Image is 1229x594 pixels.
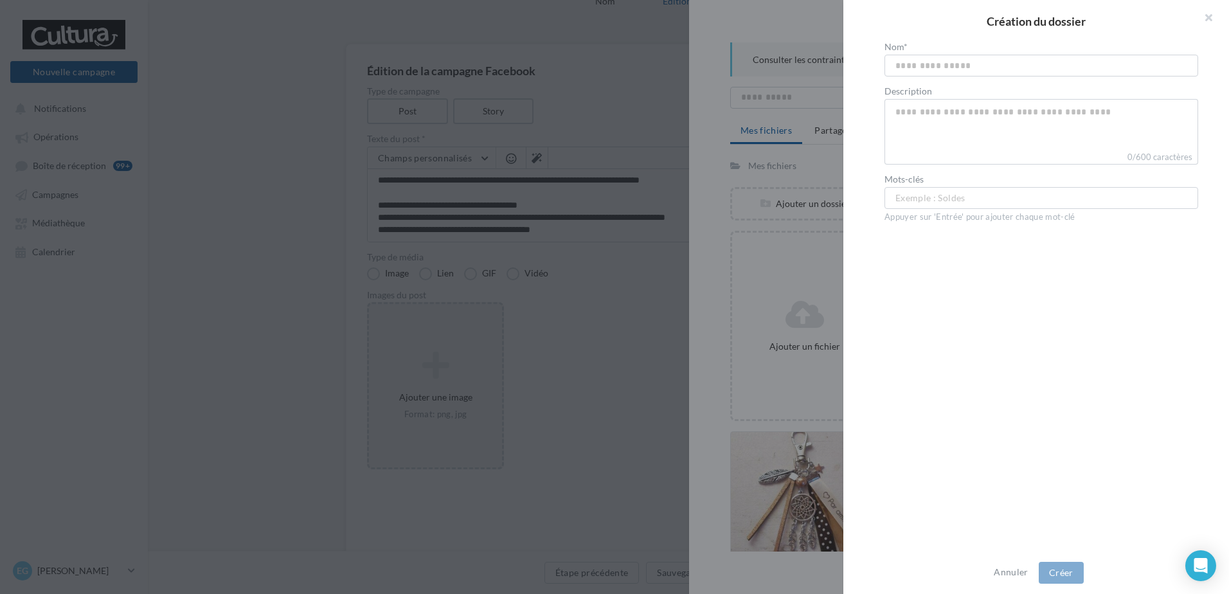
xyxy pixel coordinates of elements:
[1185,550,1216,581] div: Open Intercom Messenger
[1039,562,1084,584] button: Créer
[884,212,1198,223] div: Appuyer sur 'Entrée' pour ajouter chaque mot-clé
[864,15,1208,27] h2: Création du dossier
[884,87,1198,96] label: Description
[895,191,965,205] span: Exemple : Soldes
[884,150,1198,165] label: 0/600 caractères
[884,175,1198,184] label: Mots-clés
[989,564,1033,580] button: Annuler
